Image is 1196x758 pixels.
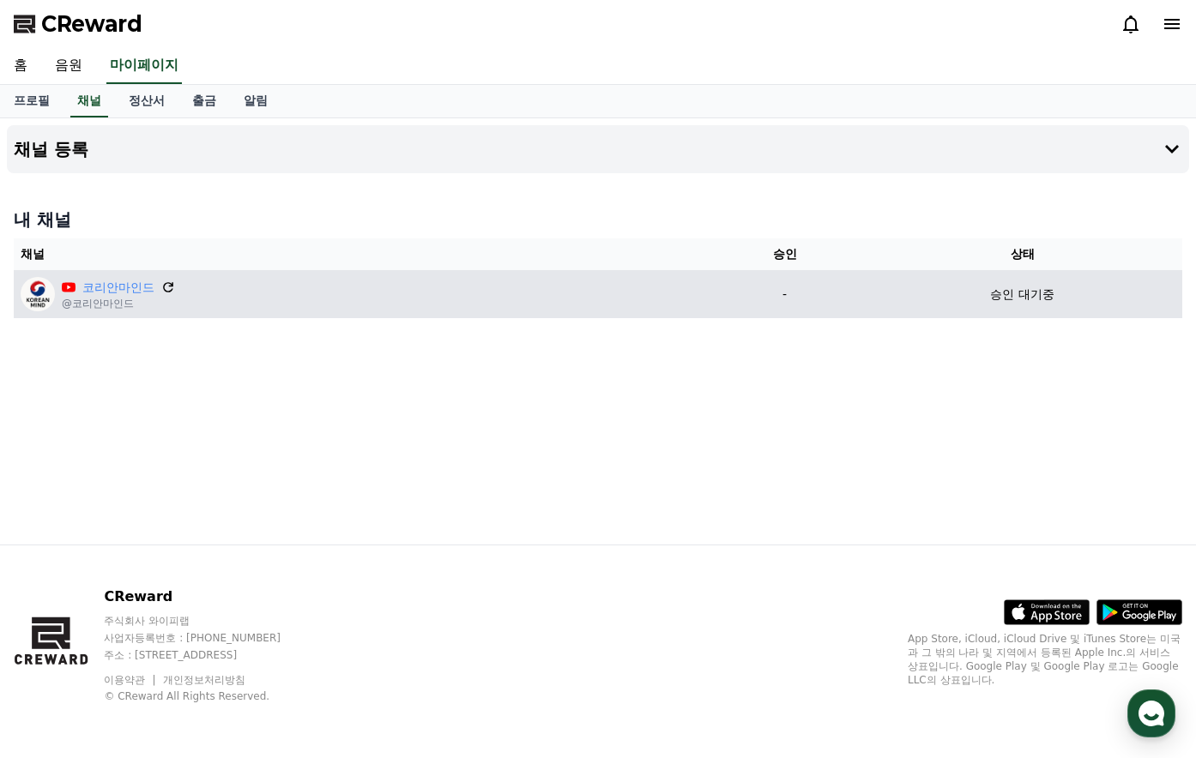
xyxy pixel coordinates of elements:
p: 승인 대기중 [990,286,1054,304]
a: 이용약관 [104,674,158,686]
p: 주소 : [STREET_ADDRESS] [104,648,313,662]
p: - [714,286,855,304]
a: 알림 [230,85,281,117]
p: CReward [104,587,313,607]
span: 설정 [265,569,286,583]
p: © CReward All Rights Reserved. [104,689,313,703]
p: 사업자등록번호 : [PHONE_NUMBER] [104,631,313,645]
a: 코리안마인드 [82,279,154,297]
h4: 채널 등록 [14,140,88,159]
span: 홈 [54,569,64,583]
th: 상태 [862,238,1182,270]
th: 채널 [14,238,707,270]
a: 음원 [41,48,96,84]
a: 대화 [113,544,221,587]
h4: 내 채널 [14,208,1182,232]
a: CReward [14,10,142,38]
p: App Store, iCloud, iCloud Drive 및 iTunes Store는 미국과 그 밖의 나라 및 지역에서 등록된 Apple Inc.의 서비스 상표입니다. Goo... [908,632,1182,687]
p: @코리안마인드 [62,297,175,310]
a: 출금 [178,85,230,117]
a: 개인정보처리방침 [163,674,245,686]
a: 정산서 [115,85,178,117]
img: 코리안마인드 [21,277,55,311]
span: CReward [41,10,142,38]
a: 설정 [221,544,329,587]
a: 홈 [5,544,113,587]
p: 주식회사 와이피랩 [104,614,313,628]
span: 대화 [157,570,178,584]
th: 승인 [707,238,862,270]
a: 채널 [70,85,108,117]
a: 마이페이지 [106,48,182,84]
button: 채널 등록 [7,125,1189,173]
